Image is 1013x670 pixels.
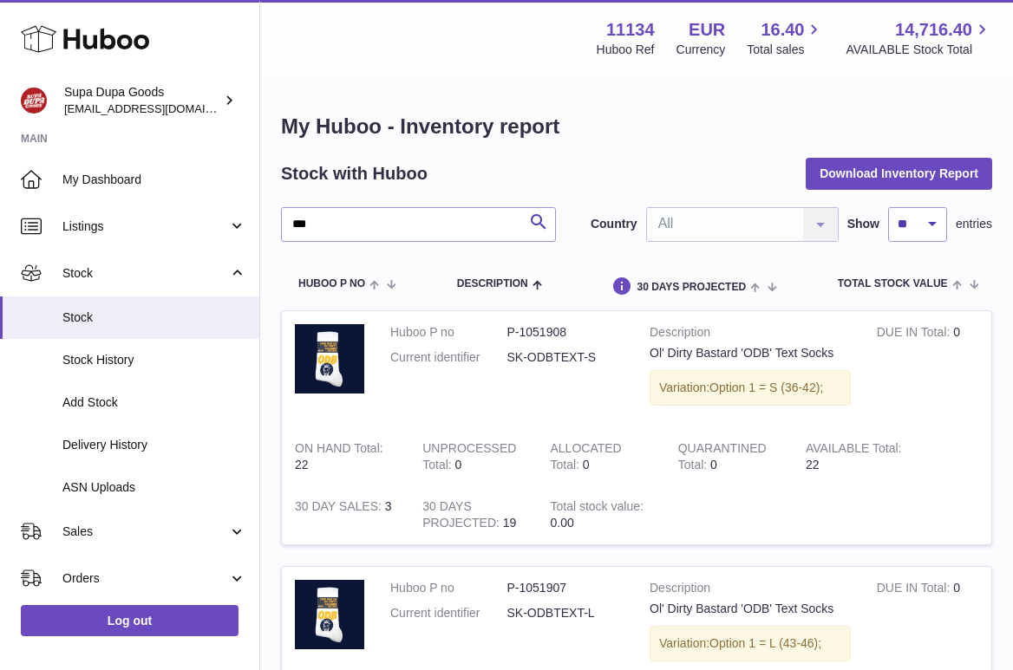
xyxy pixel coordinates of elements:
span: Sales [62,524,228,540]
dt: Current identifier [390,605,507,621]
div: Huboo Ref [597,42,655,58]
strong: Description [650,580,851,601]
img: product image [295,324,364,394]
span: Total stock value [838,278,948,289]
span: 0.00 [550,516,573,530]
a: Log out [21,605,239,636]
strong: 30 DAYS PROJECTED [422,499,503,534]
label: Country [591,216,637,232]
dt: Huboo P no [390,580,507,596]
span: Stock [62,265,228,282]
div: Supa Dupa Goods [64,84,220,117]
div: Variation: [650,370,851,406]
span: Add Stock [62,394,246,411]
span: Orders [62,570,228,587]
strong: DUE IN Total [877,581,953,599]
dd: SK-ODBTEXT-S [507,349,624,366]
span: Description [457,278,528,289]
span: Stock History [62,352,246,368]
h2: Stock with Huboo [281,162,428,185]
span: 30 DAYS PROJECTED [637,282,746,293]
button: Download Inventory Report [806,158,992,189]
strong: ALLOCATED Total [550,441,621,476]
span: My Dashboard [62,172,246,188]
strong: 30 DAY SALES [295,499,385,517]
strong: Description [650,324,851,345]
strong: Total stock value [550,499,643,517]
span: 14,716.40 [895,18,972,42]
span: Delivery History [62,437,246,453]
td: 22 [282,427,409,486]
span: entries [956,216,992,232]
span: Total sales [747,42,824,58]
dt: Current identifier [390,349,507,366]
span: 0 [710,458,717,472]
dt: Huboo P no [390,324,507,341]
span: 16.40 [761,18,804,42]
span: Listings [62,218,228,235]
strong: AVAILABLE Total [806,441,902,459]
img: hello@slayalldayofficial.com [21,88,47,114]
label: Show [847,216,879,232]
strong: EUR [689,18,725,42]
span: Option 1 = S (36-42); [709,381,823,394]
td: 3 [282,485,409,544]
div: Ol' Dirty Bastard 'ODB' Text Socks [650,345,851,361]
td: 0 [864,311,991,427]
span: AVAILABLE Stock Total [846,42,992,58]
h1: My Huboo - Inventory report [281,113,992,140]
dd: P-1051908 [507,324,624,341]
dd: P-1051907 [507,580,624,596]
div: Variation: [650,626,851,661]
div: Ol' Dirty Bastard 'ODB' Text Socks [650,601,851,617]
strong: DUE IN Total [877,325,953,343]
a: 14,716.40 AVAILABLE Stock Total [846,18,992,58]
span: ASN Uploads [62,479,246,496]
img: product image [295,580,364,649]
td: 0 [409,427,537,486]
td: 0 [537,427,664,486]
dd: SK-ODBTEXT-L [507,605,624,621]
span: [EMAIL_ADDRESS][DOMAIN_NAME] [64,101,255,115]
td: 22 [793,427,920,486]
strong: 11134 [606,18,655,42]
a: 16.40 Total sales [747,18,824,58]
span: Huboo P no [298,278,365,289]
strong: QUARANTINED Total [678,441,767,476]
span: Option 1 = L (43-46); [709,636,821,650]
div: Currency [676,42,726,58]
strong: UNPROCESSED Total [422,441,516,476]
span: Stock [62,309,246,326]
strong: ON HAND Total [295,441,383,459]
td: 19 [409,485,537,544]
